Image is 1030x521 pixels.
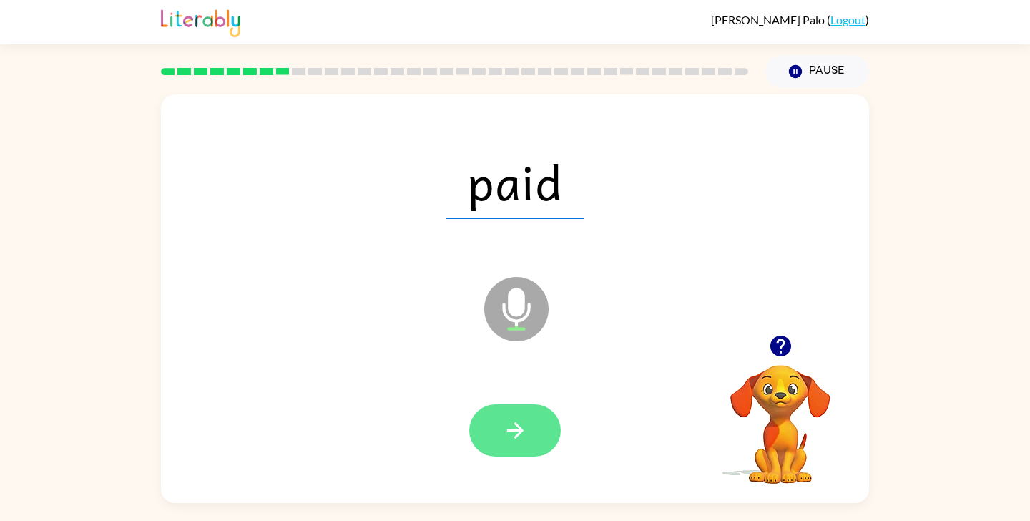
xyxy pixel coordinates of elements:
[711,13,869,26] div: ( )
[161,6,240,37] img: Literably
[830,13,865,26] a: Logout
[711,13,827,26] span: [PERSON_NAME] Palo
[446,145,584,219] span: paid
[765,55,869,88] button: Pause
[709,343,852,486] video: Your browser must support playing .mp4 files to use Literably. Please try using another browser.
